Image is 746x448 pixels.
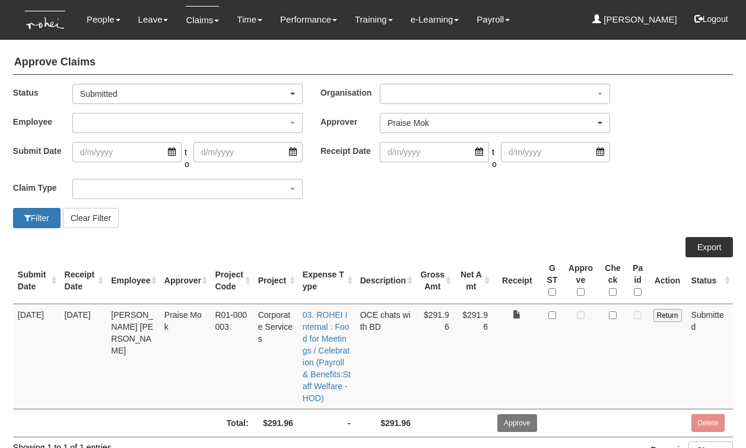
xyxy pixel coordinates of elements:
[13,142,72,167] label: Submit Date
[320,113,380,130] label: Approver
[355,304,415,409] td: OCE chats with BD
[160,257,211,304] th: Approver : activate to sort column ascending
[106,257,160,304] th: Employee : activate to sort column ascending
[380,113,610,133] button: Praise Mok
[493,257,542,304] th: Receipt
[60,257,107,304] th: Receipt Date : activate to sort column ascending
[686,5,737,33] button: Logout
[497,414,537,432] input: Approve
[411,6,459,33] a: e-Learning
[627,257,649,304] th: Paid
[13,179,72,196] label: Claim Type
[477,6,510,33] a: Payroll
[72,84,303,104] button: Submitted
[303,310,351,403] a: 03. ROHEI Internal : Food for Meetings / Celebration (Payroll & Benefits:Staff Welfare - HOD)
[253,257,298,304] th: Project : activate to sort column ascending
[182,142,193,170] span: to
[80,88,288,100] div: Submitted
[415,304,454,409] td: $291.96
[87,6,120,33] a: People
[388,117,595,129] div: Praise Mok
[380,142,489,162] input: d/m/yyyy
[210,257,253,304] th: Project Code : activate to sort column ascending
[253,409,298,437] td: $291.96
[186,6,219,34] a: Claims
[13,304,60,409] td: [DATE]
[320,142,380,167] label: Receipt Date
[210,304,253,409] td: R01-000003
[106,304,160,409] td: [PERSON_NAME] [PERSON_NAME]
[63,208,119,228] button: Clear Filter
[355,6,393,33] a: Training
[138,6,169,33] a: Leave
[563,257,598,304] th: Approve
[13,84,72,101] label: Status
[687,304,734,409] td: Submitted
[13,51,733,75] h4: Approve Claims
[649,257,687,304] th: Action
[696,400,734,436] iframe: chat widget
[60,304,107,409] td: [DATE]
[280,6,337,33] a: Performance
[253,304,298,409] td: Corporate Services
[13,208,61,228] button: Filter
[237,6,262,33] a: Time
[355,257,415,304] th: Description : activate to sort column ascending
[13,257,60,304] th: Submit Date : activate to sort column ascending
[415,257,454,304] th: Gross Amt : activate to sort column ascending
[454,304,493,409] td: $291.96
[72,142,182,162] input: d/m/yyyy
[355,409,415,437] td: $291.96
[298,257,355,304] th: Expense Type : activate to sort column ascending
[598,257,627,304] th: Check
[298,409,355,437] td: -
[685,237,733,257] a: Export
[542,257,563,304] th: GST
[13,113,72,130] label: Employee
[454,257,493,304] th: Net Amt : activate to sort column ascending
[501,142,610,162] input: d/m/yyyy
[160,304,211,409] td: Praise Mok
[106,409,253,437] td: Total:
[687,257,734,304] th: Status : activate to sort column ascending
[320,84,380,101] label: Organisation
[691,414,725,432] input: Delete
[653,309,682,322] input: Return
[489,142,501,170] span: to
[193,142,303,162] input: d/m/yyyy
[592,6,677,33] a: [PERSON_NAME]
